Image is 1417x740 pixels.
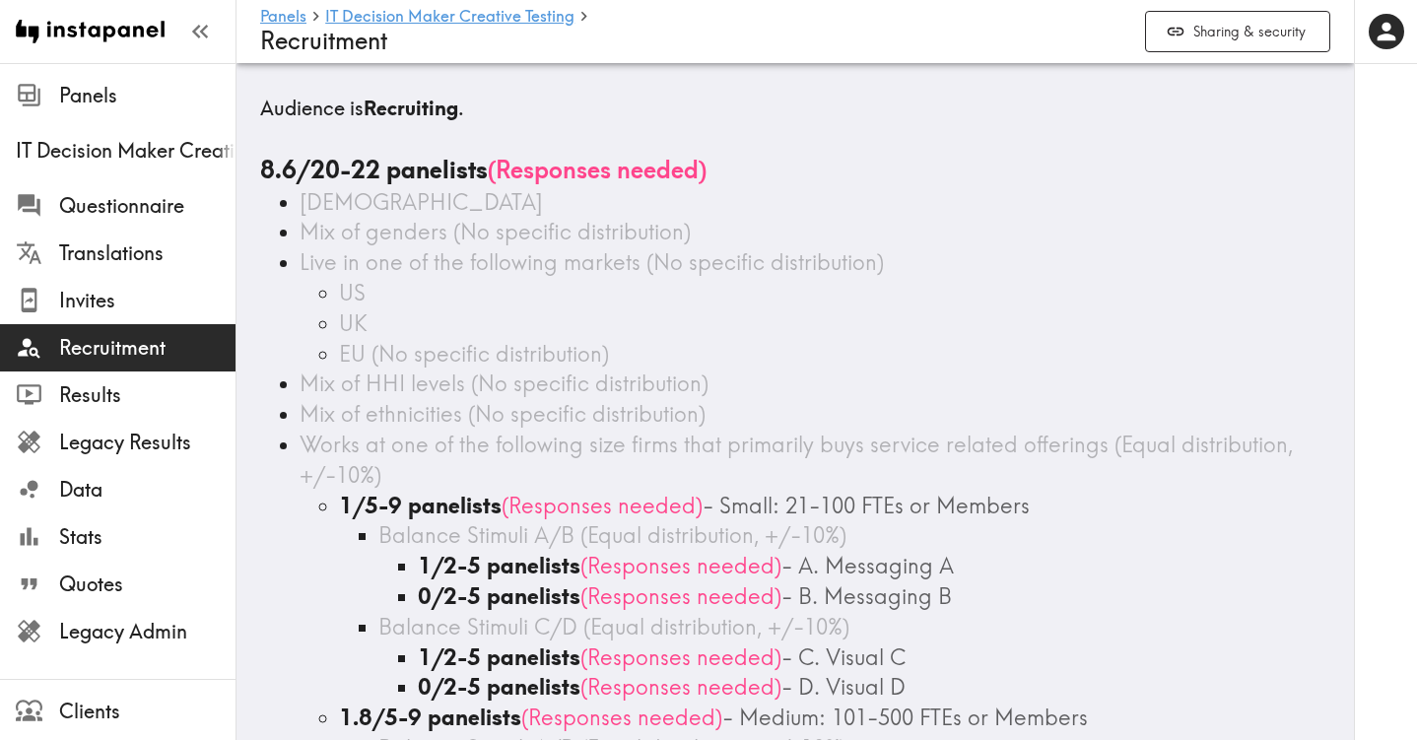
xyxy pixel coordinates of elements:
b: 8.6/20-22 panelists [260,155,488,184]
a: IT Decision Maker Creative Testing [325,8,574,27]
button: Sharing & security [1145,11,1330,53]
span: Translations [59,239,236,267]
span: - Small: 21-100 FTEs or Members [703,492,1030,519]
span: Mix of genders (No specific distribution) [300,218,691,245]
span: IT Decision Maker Creative Testing [16,137,236,165]
span: - Medium: 101-500 FTEs or Members [722,704,1088,731]
h5: Audience is . [260,95,1330,122]
b: 1.8/5-9 panelists [339,704,521,731]
span: [DEMOGRAPHIC_DATA] [300,188,543,216]
span: Balance Stimuli A/B (Equal distribution, +/-10%) [378,521,846,549]
span: Stats [59,523,236,551]
span: Clients [59,698,236,725]
span: Results [59,381,236,409]
span: ( Responses needed ) [580,582,781,610]
b: 1/2-5 panelists [418,552,580,579]
b: 1/2-5 panelists [418,643,580,671]
span: Legacy Results [59,429,236,456]
span: - A. Messaging A [781,552,954,579]
b: 1/5-9 panelists [339,492,502,519]
span: ( Responses needed ) [580,643,781,671]
span: EU (No specific distribution) [339,340,609,368]
span: Panels [59,82,236,109]
span: ( Responses needed ) [488,155,707,184]
span: UK [339,309,368,337]
span: - D. Visual D [781,673,906,701]
span: Legacy Admin [59,618,236,645]
span: Questionnaire [59,192,236,220]
span: Balance Stimuli C/D (Equal distribution, +/-10%) [378,613,849,640]
span: Data [59,476,236,504]
span: - C. Visual C [781,643,906,671]
span: ( Responses needed ) [502,492,703,519]
span: Recruitment [59,334,236,362]
span: Invites [59,287,236,314]
span: Live in one of the following markets (No specific distribution) [300,248,884,276]
span: ( Responses needed ) [521,704,722,731]
span: Mix of HHI levels (No specific distribution) [300,370,708,397]
span: Mix of ethnicities (No specific distribution) [300,400,706,428]
span: Works at one of the following size firms that primarily buys service related offerings (Equal dis... [300,431,1293,489]
span: - B. Messaging B [781,582,952,610]
span: ( Responses needed ) [580,673,781,701]
h4: Recruitment [260,27,1129,55]
b: 0/2-5 panelists [418,582,580,610]
span: ( Responses needed ) [580,552,781,579]
span: US [339,279,366,306]
b: 0/2-5 panelists [418,673,580,701]
a: Panels [260,8,306,27]
b: Recruiting [364,96,458,120]
span: Quotes [59,571,236,598]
